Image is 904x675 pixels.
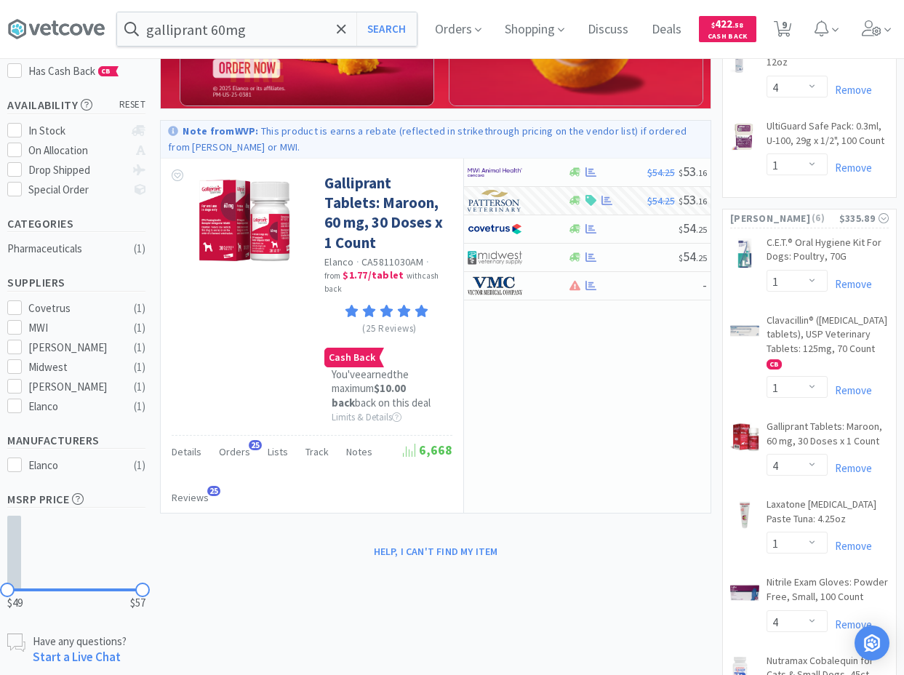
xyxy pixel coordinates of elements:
[711,20,715,30] span: $
[346,445,372,458] span: Notes
[324,271,340,281] span: from
[679,224,683,235] span: $
[130,594,145,612] span: $57
[582,23,634,36] a: Discuss
[134,398,145,415] div: ( 1 )
[33,634,127,649] p: Have any questions?
[28,339,119,356] div: [PERSON_NAME]
[855,626,889,660] div: Open Intercom Messenger
[711,17,743,31] span: 422
[828,383,872,397] a: Remove
[134,359,145,376] div: ( 1 )
[7,594,23,612] span: $49
[647,166,675,179] span: $54.25
[768,25,798,38] a: 9
[732,20,743,30] span: . 58
[468,190,522,212] img: f5e969b455434c6296c6d81ef179fa71_3.png
[646,23,687,36] a: Deals
[119,97,146,113] span: reset
[696,196,707,207] span: . 16
[324,255,354,268] a: Elanco
[99,67,113,76] span: CB
[7,491,145,508] h5: MSRP Price
[249,440,262,450] span: 25
[679,252,683,263] span: $
[828,83,872,97] a: Remove
[7,432,145,449] h5: Manufacturers
[468,247,522,268] img: 4dd14cff54a648ac9e977f0c5da9bc2e_5.png
[172,491,209,504] span: Reviews
[828,161,872,175] a: Remove
[325,348,379,367] span: Cash Back
[828,539,872,553] a: Remove
[767,236,889,270] a: C.E.T.® Oral Hygiene Kit For Dogs: Poultry, 70G
[468,218,522,240] img: 77fca1acd8b6420a9015268ca798ef17_1.png
[703,276,707,293] span: -
[468,275,522,297] img: 1e924e8dc74e4b3a9c1fccb4071e4426_16.png
[365,539,507,564] button: Help, I can't find my item
[767,420,889,454] a: Galliprant Tablets: Maroon, 60 mg, 30 Doses x 1 Count
[708,33,748,42] span: Cash Back
[699,9,756,49] a: $422.58Cash Back
[117,12,417,46] input: Search by item, sku, manufacturer, ingredient, size...
[168,124,687,153] p: This product is earns a rebate (reflected in strikethrough pricing on the vendor list) if ordered...
[696,167,707,178] span: . 16
[468,161,522,183] img: f6b2451649754179b5b4e0c70c3f7cb0_2.png
[679,163,707,180] span: 53
[343,268,404,281] strong: $1.77 / tablet
[207,486,220,496] span: 25
[7,240,125,257] div: Pharmaceuticals
[361,255,424,268] span: CA5811030AM
[828,618,872,631] a: Remove
[356,12,417,46] button: Search
[696,224,707,235] span: . 25
[332,381,406,410] strong: back
[730,423,759,452] img: 0932801589154f3aafe87d24ac8c6a44_207312.jpeg
[767,119,889,153] a: UltiGuard Safe Pack: 0.3ml, U-100, 29g x 1/2", 100 Count
[767,313,889,376] a: Clavacillin® ([MEDICAL_DATA] tablets), USP Veterinary Tablets: 125mg, 70 Count CB
[28,398,119,415] div: Elanco
[403,442,452,458] span: 6,668
[197,173,292,268] img: a976a7309bb54b43a403faf7a890a007_573356.jpg
[767,360,781,369] span: CB
[730,210,810,226] span: [PERSON_NAME]
[696,252,707,263] span: . 25
[183,124,258,137] strong: Note from WVP :
[730,122,755,151] img: 8ac2e0542c4f451193ba73a2bfd45b0c_6980.png
[730,500,759,530] img: e018e50ae4014c7b9da8545e136bf24e_51459.jpeg
[28,359,119,376] div: Midwest
[268,445,288,458] span: Lists
[28,300,119,317] div: Covetrus
[134,378,145,396] div: ( 1 )
[28,457,119,474] div: Elanco
[723,25,896,197] div: 0
[767,575,889,610] a: Nitrile Exam Gloves: Powder Free, Small, 100 Count
[332,411,401,423] span: Limits & Details
[679,167,683,178] span: $
[324,173,449,252] a: Galliprant Tablets: Maroon, 60 mg, 30 Doses x 1 Count
[839,210,889,226] div: $335.89
[767,498,889,532] a: Laxatone [MEDICAL_DATA] Paste Tuna: 4.25oz
[679,220,707,236] span: 54
[647,194,675,207] span: $54.25
[679,196,683,207] span: $
[28,142,125,159] div: On Allocation
[7,274,145,291] h5: Suppliers
[134,457,145,474] div: ( 1 )
[134,300,145,317] div: ( 1 )
[305,445,329,458] span: Track
[134,339,145,356] div: ( 1 )
[730,239,759,268] img: 89b540d357f545e6b0f65027470b82f3_51198.jpeg
[28,319,119,337] div: MWI
[134,319,145,337] div: ( 1 )
[828,277,872,291] a: Remove
[28,122,125,140] div: In Stock
[28,64,119,78] span: Has Cash Back
[426,255,429,268] span: ·
[28,181,125,199] div: Special Order
[134,240,145,257] div: ( 1 )
[730,578,759,607] img: 001306ad7162496798ad23869a4ccb06_471991.jpeg
[28,378,119,396] div: [PERSON_NAME]
[356,255,359,268] span: ·
[679,248,707,265] span: 54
